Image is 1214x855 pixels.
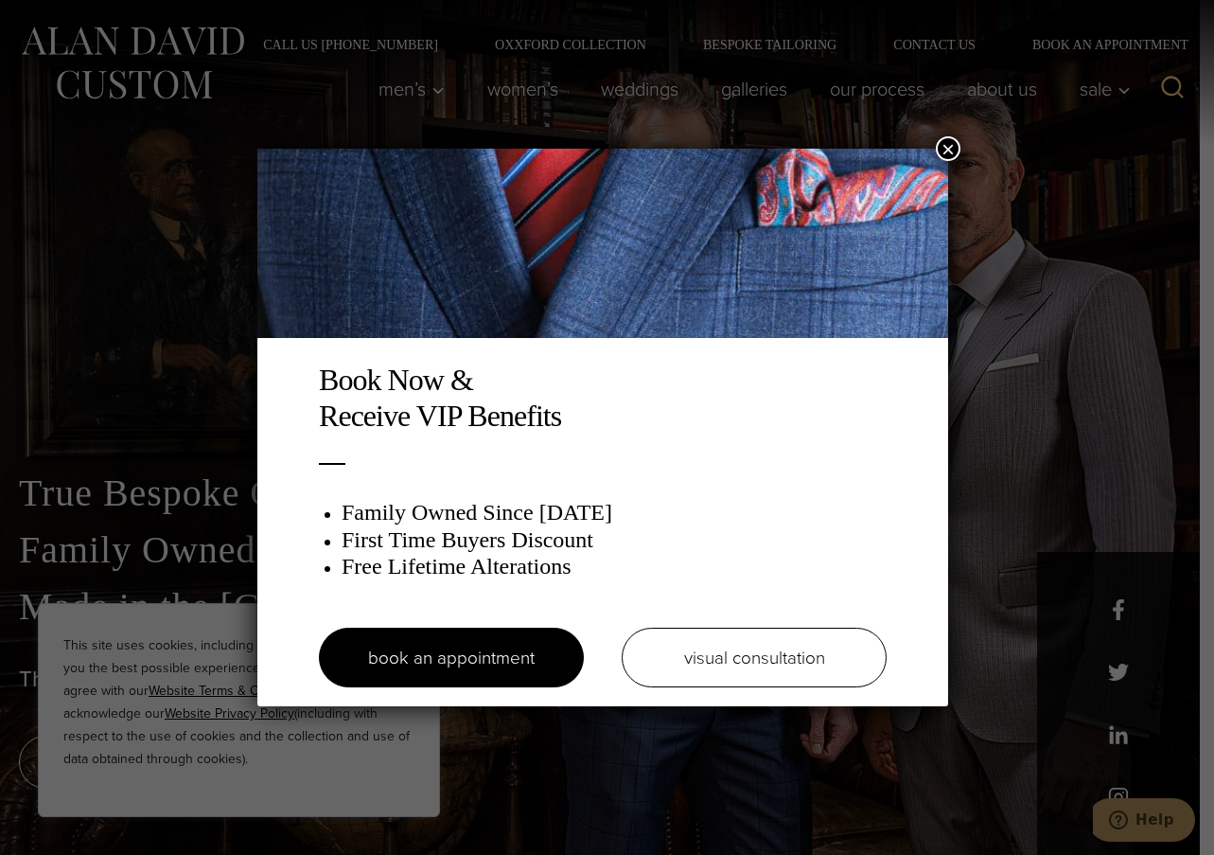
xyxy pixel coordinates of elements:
h3: Free Lifetime Alterations [342,553,887,580]
a: book an appointment [319,628,584,687]
h3: First Time Buyers Discount [342,526,887,554]
button: Close [936,136,960,161]
h2: Book Now & Receive VIP Benefits [319,362,887,435]
h3: Family Owned Since [DATE] [342,499,887,526]
a: visual consultation [622,628,887,687]
span: Help [43,13,81,30]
